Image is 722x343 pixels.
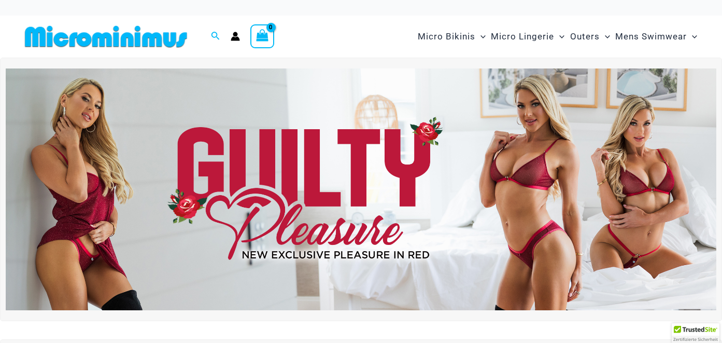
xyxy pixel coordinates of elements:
a: OutersMenu ToggleMenu Toggle [568,21,613,52]
span: Menu Toggle [475,23,486,50]
a: Account icon link [231,32,240,41]
span: Menu Toggle [687,23,697,50]
div: TrustedSite Certified [672,323,719,343]
span: Menu Toggle [554,23,564,50]
span: Micro Lingerie [491,23,554,50]
a: View Shopping Cart, empty [250,24,274,48]
span: Micro Bikinis [418,23,475,50]
span: Mens Swimwear [615,23,687,50]
a: Search icon link [211,30,220,43]
span: Menu Toggle [600,23,610,50]
nav: Site Navigation [414,19,701,54]
a: Micro LingerieMenu ToggleMenu Toggle [488,21,567,52]
img: MM SHOP LOGO FLAT [21,25,191,48]
a: Mens SwimwearMenu ToggleMenu Toggle [613,21,700,52]
a: Micro BikinisMenu ToggleMenu Toggle [415,21,488,52]
span: Outers [570,23,600,50]
img: Guilty Pleasures Red Lingerie [6,68,716,310]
